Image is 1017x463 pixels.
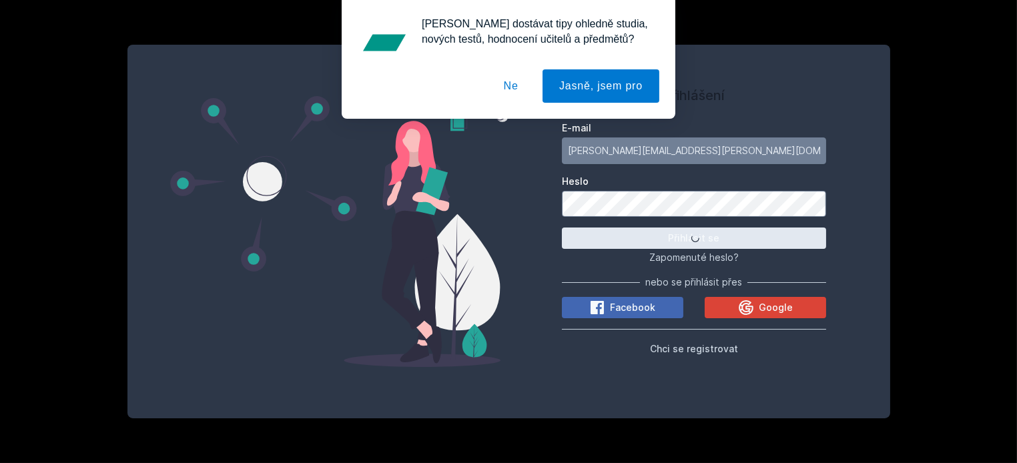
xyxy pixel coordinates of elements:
[562,175,826,188] label: Heslo
[543,69,659,103] button: Jasně, jsem pro
[650,340,738,356] button: Chci se registrovat
[705,297,826,318] button: Google
[562,297,683,318] button: Facebook
[650,343,738,354] span: Chci se registrovat
[610,301,655,314] span: Facebook
[562,137,826,164] input: Tvoje e-mailová adresa
[759,301,793,314] span: Google
[562,227,826,249] button: Přihlásit se
[358,16,411,69] img: notification icon
[649,252,739,263] span: Zapomenuté heslo?
[562,121,826,135] label: E-mail
[645,276,742,289] span: nebo se přihlásit přes
[487,69,535,103] button: Ne
[411,16,659,47] div: [PERSON_NAME] dostávat tipy ohledně studia, nových testů, hodnocení učitelů a předmětů?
